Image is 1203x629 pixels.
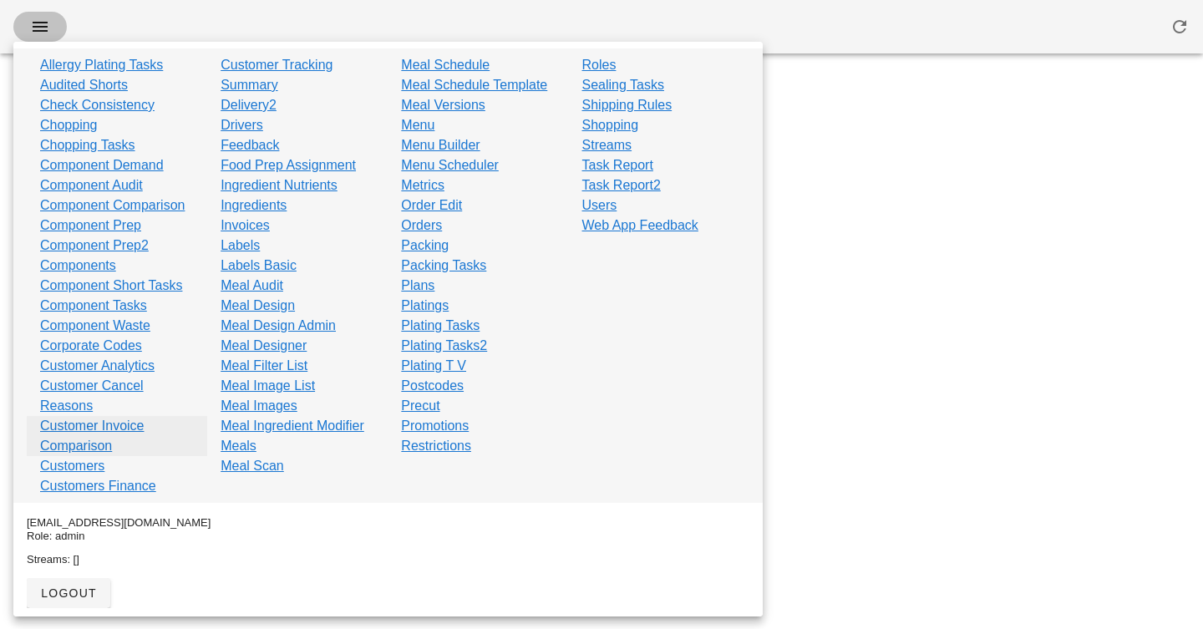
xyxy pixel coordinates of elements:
[401,155,499,175] a: Menu Scheduler
[40,276,182,296] a: Component Short Tasks
[221,276,283,296] a: Meal Audit
[221,336,307,356] a: Meal Designer
[221,356,307,376] a: Meal Filter List
[40,296,147,316] a: Component Tasks
[27,578,110,608] button: logout
[582,155,653,175] a: Task Report
[221,216,270,236] a: Invoices
[221,416,364,436] a: Meal Ingredient Modifier
[401,356,466,376] a: Plating T V
[40,336,142,356] a: Corporate Codes
[582,216,698,236] a: Web App Feedback
[40,195,185,216] a: Component Comparison
[40,216,141,236] a: Component Prep
[221,155,356,175] a: Food Prep Assignment
[582,175,661,195] a: Task Report2
[221,236,260,256] a: Labels
[40,316,150,336] a: Component Waste
[401,316,480,336] a: Plating Tasks
[40,376,194,416] a: Customer Cancel Reasons
[401,336,487,356] a: Plating Tasks2
[401,75,547,95] a: Meal Schedule Template
[582,195,617,216] a: Users
[221,195,287,216] a: Ingredients
[27,553,749,566] div: Streams: []
[221,95,277,115] a: Delivery2
[401,256,486,276] a: Packing Tasks
[401,195,462,216] a: Order Edit
[221,396,297,416] a: Meal Images
[401,175,444,195] a: Metrics
[40,256,116,276] a: Components
[401,95,485,115] a: Meal Versions
[221,256,297,276] a: Labels Basic
[40,356,155,376] a: Customer Analytics
[40,586,97,600] span: logout
[401,236,449,256] a: Packing
[40,135,135,155] a: Chopping Tasks
[582,135,632,155] a: Streams
[401,396,439,416] a: Precut
[401,135,480,155] a: Menu Builder
[40,416,194,456] a: Customer Invoice Comparison
[401,436,471,456] a: Restrictions
[40,236,149,256] a: Component Prep2
[221,115,263,135] a: Drivers
[40,155,164,175] a: Component Demand
[401,416,469,436] a: Promotions
[221,456,284,476] a: Meal Scan
[401,296,449,316] a: Platings
[40,115,98,135] a: Chopping
[401,115,434,135] a: Menu
[221,376,315,396] a: Meal Image List
[27,530,749,543] div: Role: admin
[582,115,639,135] a: Shopping
[221,296,295,316] a: Meal Design
[582,95,673,115] a: Shipping Rules
[221,135,279,155] a: Feedback
[40,456,104,476] a: Customers
[221,316,336,336] a: Meal Design Admin
[40,55,163,75] a: Allergy Plating Tasks
[582,75,664,95] a: Sealing Tasks
[401,376,464,396] a: Postcodes
[40,95,155,115] a: Check Consistency
[401,55,490,75] a: Meal Schedule
[40,75,128,95] a: Audited Shorts
[401,276,434,296] a: Plans
[401,216,442,236] a: Orders
[221,55,374,95] a: Customer Tracking Summary
[27,516,749,530] div: [EMAIL_ADDRESS][DOMAIN_NAME]
[40,476,156,496] a: Customers Finance
[40,175,143,195] a: Component Audit
[221,175,338,195] a: Ingredient Nutrients
[582,55,617,75] a: Roles
[221,436,256,456] a: Meals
